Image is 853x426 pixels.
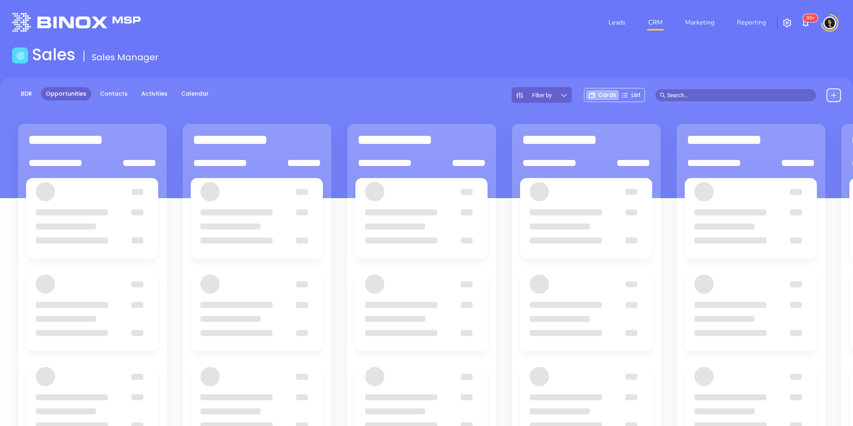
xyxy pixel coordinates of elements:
[823,16,836,29] img: user
[32,45,76,64] h1: Sales
[137,87,172,100] a: Activities
[95,87,133,100] a: Contacts
[660,92,665,98] span: search
[801,18,810,28] img: iconNotification
[782,18,792,28] img: iconSetting
[41,87,91,100] a: Opportunities
[619,90,643,100] div: List
[16,87,37,100] a: BDR
[605,14,629,31] a: Leads
[682,14,718,31] a: Marketing
[12,13,141,32] img: logo
[532,92,552,98] span: Filter by
[176,87,214,100] a: Calendar
[92,51,159,63] span: Sales Manager
[667,91,812,100] input: Search…
[803,14,818,22] sup: 101
[734,14,769,31] a: Reporting
[645,14,666,31] a: CRM
[586,90,619,100] div: Cards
